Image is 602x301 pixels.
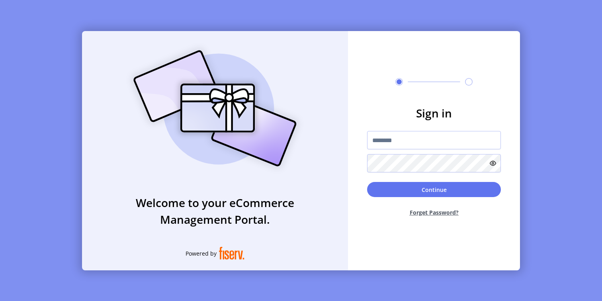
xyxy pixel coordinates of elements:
[367,182,501,197] button: Continue
[367,105,501,121] h3: Sign in
[82,194,348,228] h3: Welcome to your eCommerce Management Portal.
[186,249,217,258] span: Powered by
[121,41,309,175] img: card_Illustration.svg
[367,202,501,223] button: Forget Password?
